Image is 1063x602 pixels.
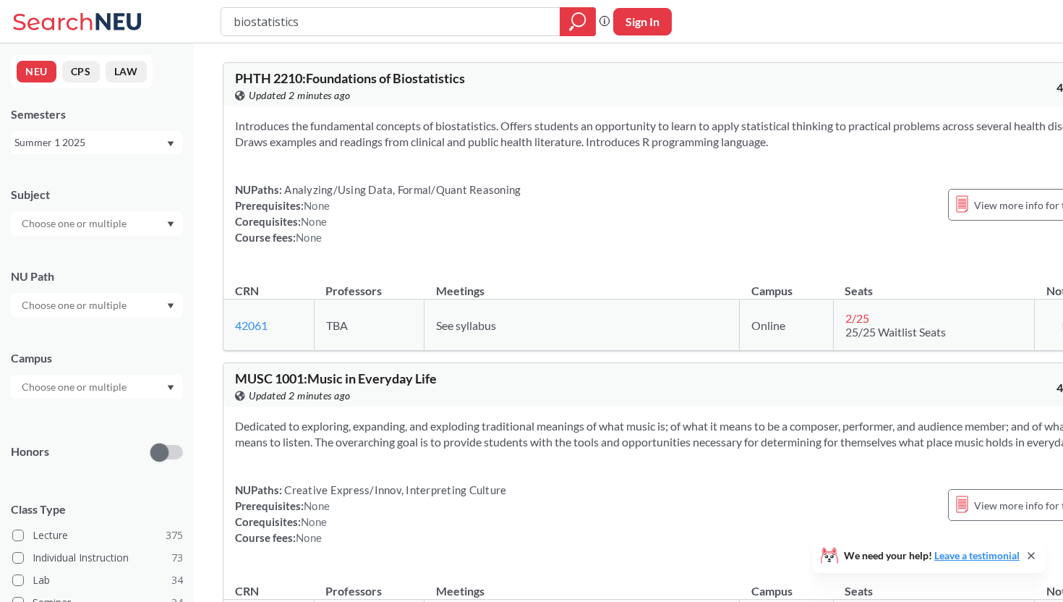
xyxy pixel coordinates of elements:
svg: Dropdown arrow [167,221,174,227]
label: Lecture [12,526,183,545]
span: Updated 2 minutes ago [249,388,351,404]
span: 25/25 Waitlist Seats [845,325,946,339]
span: See syllabus [436,318,496,332]
input: Choose one or multiple [14,378,136,396]
a: Leave a testimonial [934,549,1020,561]
div: Dropdown arrow [11,211,183,236]
div: NU Path [11,268,183,284]
span: MUSC 1001 : Music in Everyday Life [235,370,437,386]
span: We need your help! [844,551,1020,561]
p: Honors [11,444,49,460]
th: Seats [833,268,1034,300]
th: Professors [314,569,424,600]
span: 73 [171,550,183,566]
div: NUPaths: Prerequisites: Corequisites: Course fees: [235,482,506,546]
div: Campus [11,350,183,366]
div: CRN [235,583,259,599]
span: None [304,199,330,212]
span: 375 [166,527,183,543]
div: Semesters [11,106,183,122]
div: Dropdown arrow [11,293,183,318]
span: Updated 2 minutes ago [249,88,351,103]
input: Class, professor, course number, "phrase" [232,9,550,34]
th: Professors [314,268,424,300]
svg: magnifying glass [569,12,586,32]
span: None [296,231,322,244]
svg: Dropdown arrow [167,141,174,147]
th: Meetings [424,268,740,300]
div: CRN [235,283,259,299]
label: Lab [12,571,183,590]
label: Individual Instruction [12,548,183,567]
div: Subject [11,187,183,203]
button: Sign In [613,8,672,35]
svg: Dropdown arrow [167,385,174,391]
span: 34 [171,572,183,588]
div: Summer 1 2025 [14,135,166,150]
div: NUPaths: Prerequisites: Corequisites: Course fees: [235,182,521,245]
div: magnifying glass [560,7,596,36]
a: 42061 [235,318,268,332]
input: Choose one or multiple [14,297,136,314]
button: NEU [17,61,56,82]
th: Campus [740,268,833,300]
span: None [301,515,327,528]
button: LAW [106,61,147,82]
td: Online [740,300,833,351]
span: Class Type [11,501,183,517]
button: CPS [62,61,100,82]
span: None [301,215,327,228]
svg: Dropdown arrow [167,303,174,309]
span: 2 / 25 [845,311,869,325]
span: PHTH 2210 : Foundations of Biostatistics [235,70,465,86]
div: Summer 1 2025Dropdown arrow [11,131,183,154]
div: Dropdown arrow [11,375,183,399]
th: Seats [833,569,1034,600]
span: Analyzing/Using Data, Formal/Quant Reasoning [282,183,521,196]
th: Campus [740,569,833,600]
input: Choose one or multiple [14,215,136,232]
th: Meetings [424,569,740,600]
span: None [304,499,330,512]
span: None [296,531,322,544]
span: Creative Express/Innov, Interpreting Culture [282,483,506,496]
td: TBA [314,300,424,351]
